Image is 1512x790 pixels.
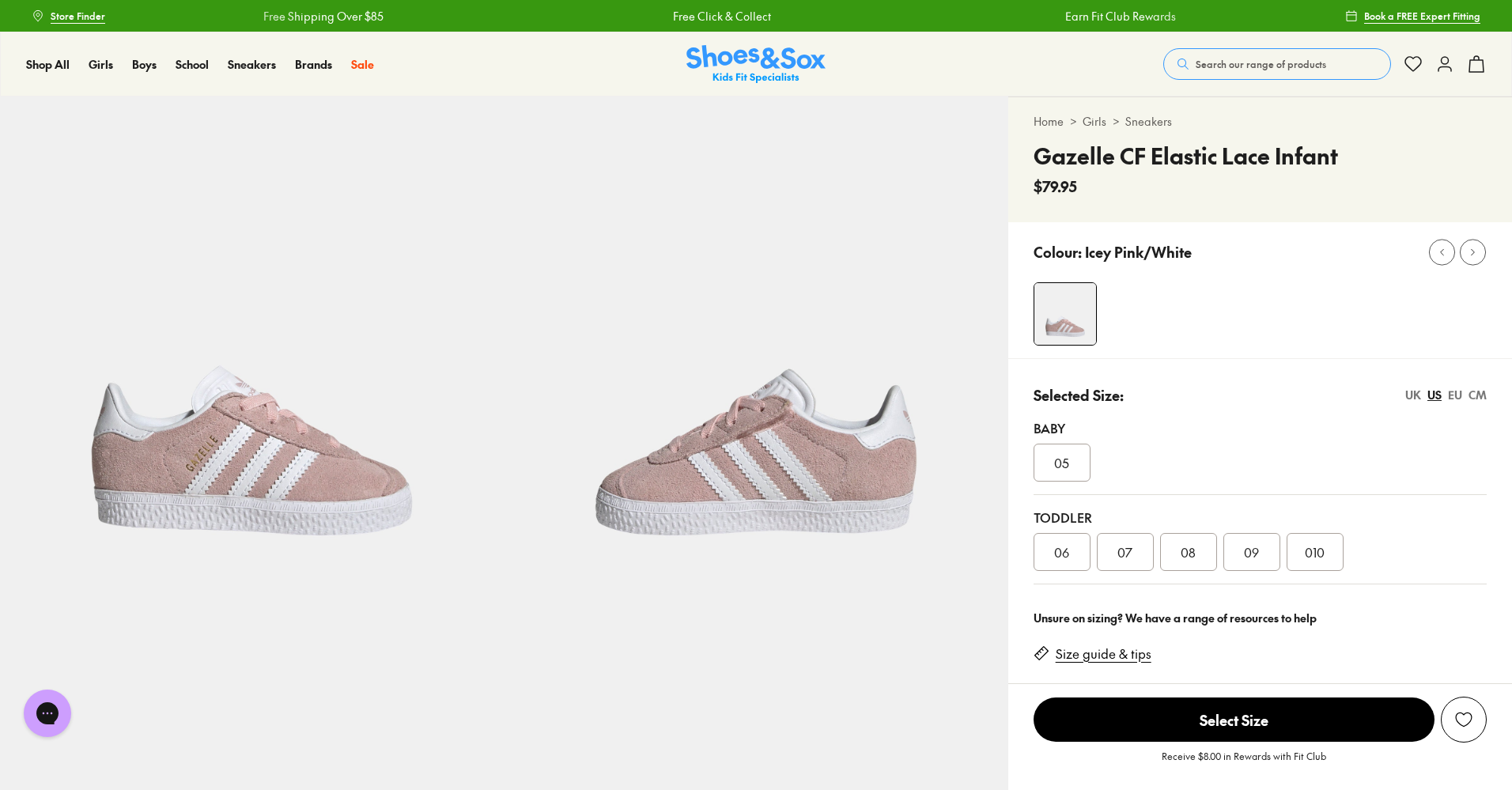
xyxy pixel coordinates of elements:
[26,56,70,73] a: Shop All
[1034,610,1487,626] div: Unsure on sizing? We have a range of resources to help
[1034,113,1064,130] a: Home
[1034,508,1487,527] div: Toddler
[1469,387,1487,403] div: CM
[1034,697,1435,742] span: Select Size
[1034,139,1338,172] h4: Gazelle CF Elastic Lace Infant
[1448,387,1462,403] div: EU
[1034,176,1077,197] span: $79.95
[1054,542,1069,561] span: 06
[1441,697,1487,743] button: Add to Wishlist
[176,56,209,73] a: School
[351,56,374,73] a: Sale
[1163,48,1391,80] button: Search our range of products
[1034,697,1435,743] button: Select Size
[176,56,209,72] span: School
[686,45,826,84] a: Shoes & Sox
[1034,418,1487,437] div: Baby
[262,8,382,25] a: Free Shipping Over $85
[1196,57,1326,71] span: Search our range of products
[51,9,105,23] span: Store Finder
[228,56,276,73] a: Sneakers
[1364,9,1480,23] span: Book a FREE Expert Fitting
[1345,2,1480,30] a: Book a FREE Expert Fitting
[1181,542,1196,561] span: 08
[1034,384,1124,406] p: Selected Size:
[295,56,332,72] span: Brands
[351,56,374,72] span: Sale
[1064,8,1174,25] a: Earn Fit Club Rewards
[1405,387,1421,403] div: UK
[1034,241,1082,263] p: Colour:
[1427,387,1442,403] div: US
[1054,453,1069,472] span: 05
[1085,241,1192,263] p: Icey Pink/White
[1125,113,1172,130] a: Sneakers
[1083,113,1106,130] a: Girls
[1162,749,1326,777] p: Receive $8.00 in Rewards with Fit Club
[1034,113,1487,130] div: > >
[1244,542,1259,561] span: 09
[228,56,276,72] span: Sneakers
[26,56,70,72] span: Shop All
[89,56,113,72] span: Girls
[32,2,105,30] a: Store Finder
[295,56,332,73] a: Brands
[1305,542,1325,561] span: 010
[132,56,157,73] a: Boys
[1117,542,1132,561] span: 07
[132,56,157,72] span: Boys
[89,56,113,73] a: Girls
[671,8,769,25] a: Free Click & Collect
[16,684,79,743] iframe: Gorgias live chat messenger
[504,96,1007,600] img: 5-498509_1
[1056,645,1151,663] a: Size guide & tips
[686,45,826,84] img: SNS_Logo_Responsive.svg
[1034,283,1096,345] img: 4-498508_1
